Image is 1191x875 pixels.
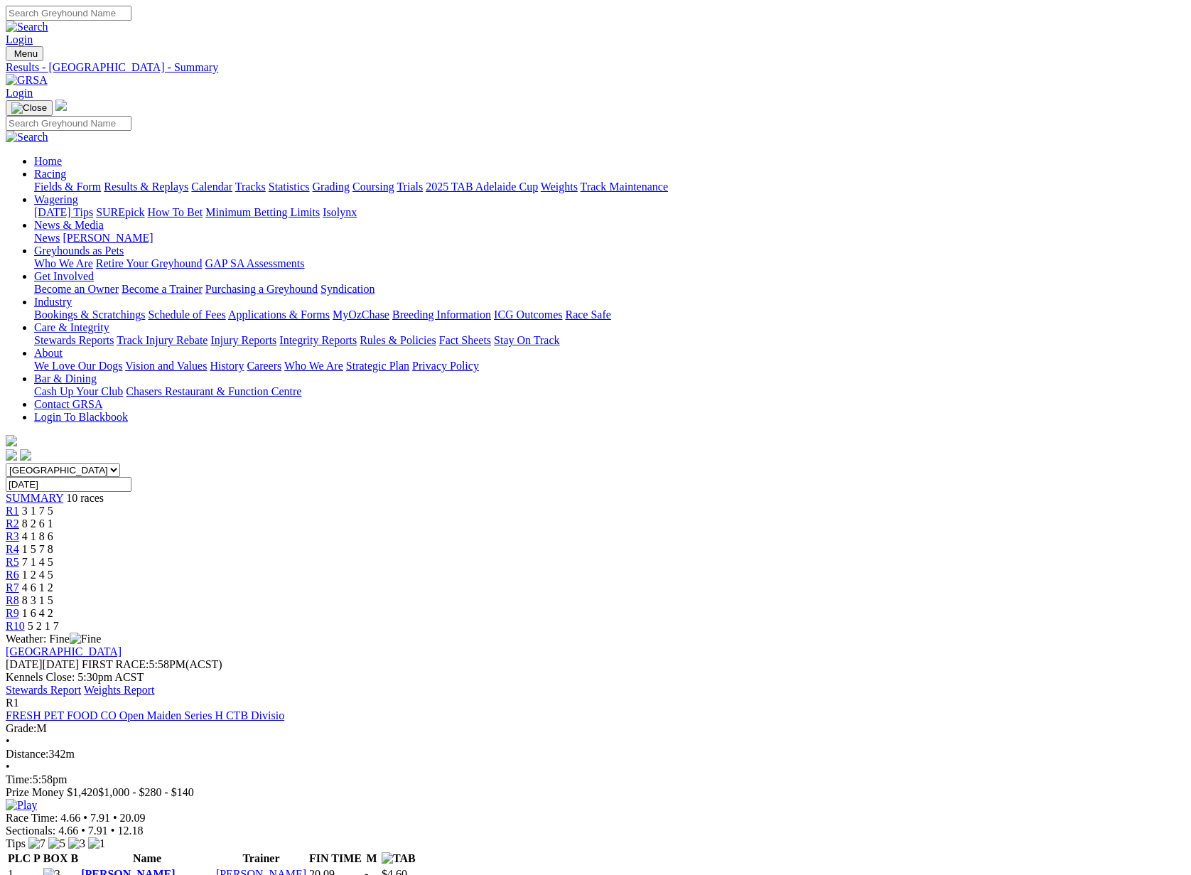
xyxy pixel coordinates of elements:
a: Careers [247,360,281,372]
img: Fine [70,633,101,645]
span: Tips [6,837,26,849]
div: M [6,722,1185,735]
div: Greyhounds as Pets [34,257,1185,270]
span: R4 [6,543,19,555]
a: Syndication [320,283,374,295]
a: GAP SA Assessments [205,257,305,269]
a: Become a Trainer [122,283,203,295]
img: TAB [382,852,416,865]
img: twitter.svg [20,449,31,461]
a: Retire Your Greyhound [96,257,203,269]
span: PLC [8,852,31,864]
a: Industry [34,296,72,308]
span: BOX [43,852,68,864]
a: Home [34,155,62,167]
a: How To Bet [148,206,203,218]
a: Stewards Reports [34,334,114,346]
a: Login [6,87,33,99]
a: R7 [6,581,19,594]
a: Results & Replays [104,181,188,193]
a: [GEOGRAPHIC_DATA] [6,645,122,657]
span: $1,000 - $280 - $140 [98,786,194,798]
div: About [34,360,1185,372]
a: Contact GRSA [34,398,102,410]
a: SUREpick [96,206,144,218]
input: Search [6,116,131,131]
img: 1 [88,837,105,850]
img: logo-grsa-white.png [6,435,17,446]
a: Bar & Dining [34,372,97,385]
img: 5 [48,837,65,850]
a: Grading [313,181,350,193]
a: Statistics [269,181,310,193]
a: Weights [541,181,578,193]
a: Privacy Policy [412,360,479,372]
span: FIRST RACE: [82,658,149,670]
input: Search [6,6,131,21]
span: • [81,825,85,837]
div: 342m [6,748,1185,761]
a: Login [6,33,33,45]
a: We Love Our Dogs [34,360,122,372]
a: History [210,360,244,372]
th: M [364,852,379,866]
img: Search [6,131,48,144]
a: Fact Sheets [439,334,491,346]
span: B [70,852,78,864]
a: R8 [6,594,19,606]
div: Kennels Close: 5:30pm ACST [6,671,1185,684]
div: News & Media [34,232,1185,245]
a: Care & Integrity [34,321,109,333]
a: Get Involved [34,270,94,282]
span: Race Time: [6,812,58,824]
span: 8 2 6 1 [22,517,53,530]
span: Distance: [6,748,48,760]
img: 3 [68,837,85,850]
a: Become an Owner [34,283,119,295]
img: Search [6,21,48,33]
a: R2 [6,517,19,530]
span: R1 [6,697,19,709]
th: Trainer [215,852,307,866]
span: P [33,852,41,864]
a: Greyhounds as Pets [34,245,124,257]
a: R6 [6,569,19,581]
span: Weather: Fine [6,633,101,645]
span: 4.66 [60,812,80,824]
span: • [6,761,10,773]
span: 8 3 1 5 [22,594,53,606]
span: R5 [6,556,19,568]
div: Prize Money $1,420 [6,786,1185,799]
span: 7.91 [90,812,110,824]
img: logo-grsa-white.png [55,100,67,111]
span: R1 [6,505,19,517]
a: Weights Report [84,684,155,696]
span: 4 1 8 6 [22,530,53,542]
a: Login To Blackbook [34,411,128,423]
span: • [83,812,87,824]
span: 3 1 7 5 [22,505,53,517]
span: • [113,812,117,824]
img: 7 [28,837,45,850]
a: Track Maintenance [581,181,668,193]
span: 1 6 4 2 [22,607,53,619]
a: Integrity Reports [279,334,357,346]
span: Menu [14,48,38,59]
div: Get Involved [34,283,1185,296]
a: Tracks [235,181,266,193]
span: Time: [6,773,33,785]
span: 10 races [66,492,104,504]
a: Isolynx [323,206,357,218]
div: Racing [34,181,1185,193]
a: Stay On Track [494,334,559,346]
span: 4.66 [58,825,78,837]
a: Wagering [34,193,78,205]
img: Close [11,102,47,114]
span: [DATE] [6,658,43,670]
span: Grade: [6,722,37,734]
a: FRESH PET FOOD CO Open Maiden Series H CTB Divisio [6,709,284,721]
a: R10 [6,620,25,632]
